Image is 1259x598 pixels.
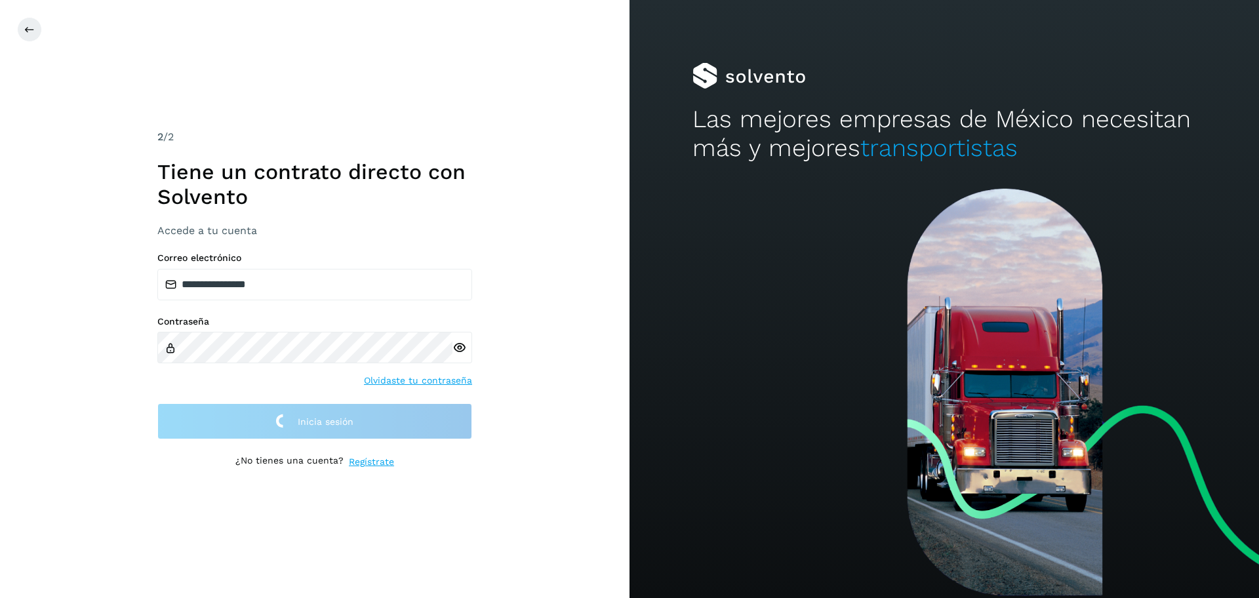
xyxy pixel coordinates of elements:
span: Inicia sesión [298,417,353,426]
a: Regístrate [349,455,394,469]
div: /2 [157,129,472,145]
h2: Las mejores empresas de México necesitan más y mejores [692,105,1196,163]
label: Correo electrónico [157,252,472,264]
h1: Tiene un contrato directo con Solvento [157,159,472,210]
h3: Accede a tu cuenta [157,224,472,237]
p: ¿No tienes una cuenta? [235,455,344,469]
label: Contraseña [157,316,472,327]
a: Olvidaste tu contraseña [364,374,472,388]
span: transportistas [860,134,1018,162]
button: Inicia sesión [157,403,472,439]
span: 2 [157,130,163,143]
